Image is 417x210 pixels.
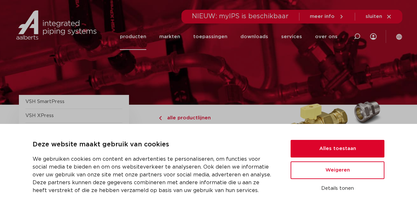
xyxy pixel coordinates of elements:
[291,183,384,194] button: Details tonen
[281,23,302,50] a: services
[291,140,384,157] button: Alles toestaan
[370,23,377,50] div: my IPS
[159,23,180,50] a: markten
[310,14,335,19] span: meer info
[25,99,65,104] a: VSH SmartPress
[193,23,227,50] a: toepassingen
[366,14,382,19] span: sluiten
[240,23,268,50] a: downloads
[120,23,146,50] a: producten
[159,116,162,120] img: chevron-right.svg
[33,140,275,150] p: Deze website maakt gebruik van cookies
[159,114,277,122] a: alle productlijnen
[163,115,211,120] span: alle productlijnen
[33,155,275,194] p: We gebruiken cookies om content en advertenties te personaliseren, om functies voor social media ...
[120,23,338,50] nav: Menu
[25,113,54,118] a: VSH XPress
[192,13,289,20] span: NIEUW: myIPS is beschikbaar
[310,14,344,20] a: meer info
[291,161,384,179] button: Weigeren
[366,14,392,20] a: sluiten
[315,23,338,50] a: over ons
